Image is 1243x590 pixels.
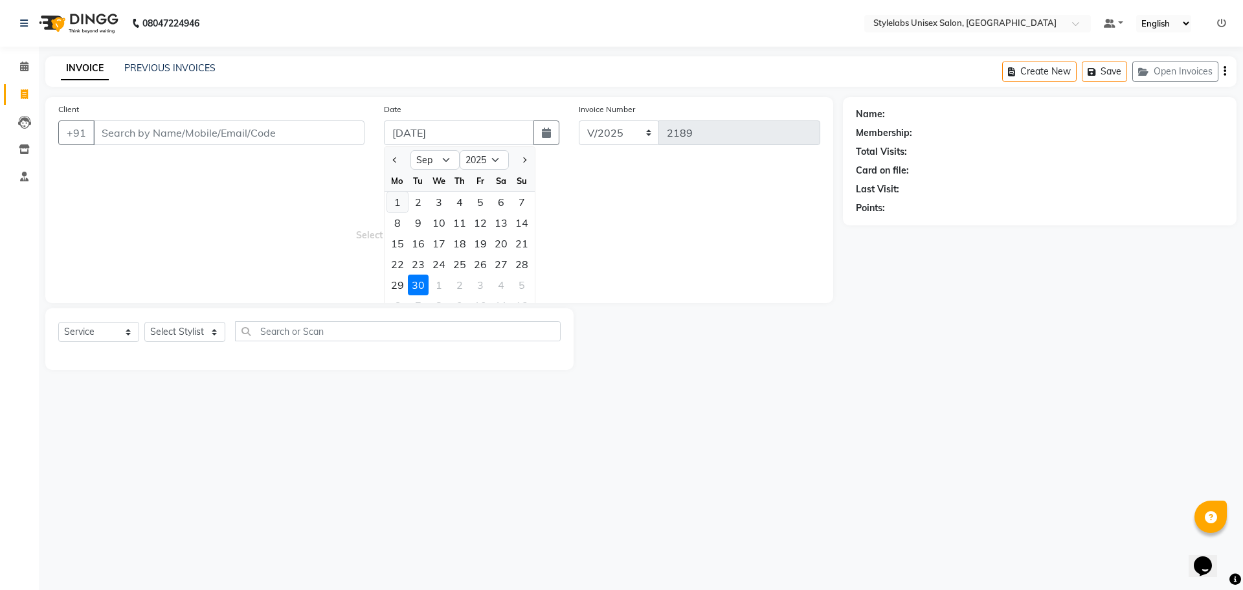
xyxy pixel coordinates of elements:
[470,192,491,212] div: Friday, September 5, 2025
[93,120,364,145] input: Search by Name/Mobile/Email/Code
[491,192,511,212] div: Saturday, September 6, 2025
[429,275,449,295] div: 1
[58,161,820,290] span: Select & add items from the list below
[408,212,429,233] div: Tuesday, September 9, 2025
[124,62,216,74] a: PREVIOUS INVOICES
[429,295,449,316] div: 8
[491,275,511,295] div: 4
[429,192,449,212] div: Wednesday, September 3, 2025
[449,295,470,316] div: Thursday, October 9, 2025
[429,295,449,316] div: Wednesday, October 8, 2025
[470,233,491,254] div: 19
[387,275,408,295] div: 29
[511,192,532,212] div: Sunday, September 7, 2025
[511,233,532,254] div: 21
[856,201,885,215] div: Points:
[387,192,408,212] div: 1
[408,170,429,191] div: Tu
[511,212,532,233] div: Sunday, September 14, 2025
[387,192,408,212] div: Monday, September 1, 2025
[579,104,635,115] label: Invoice Number
[470,254,491,275] div: Friday, September 26, 2025
[408,275,429,295] div: 30
[387,295,408,316] div: 6
[511,295,532,316] div: Sunday, October 12, 2025
[470,170,491,191] div: Fr
[449,192,470,212] div: Thursday, September 4, 2025
[449,212,470,233] div: Thursday, September 11, 2025
[449,192,470,212] div: 4
[470,254,491,275] div: 26
[429,192,449,212] div: 3
[470,212,491,233] div: Friday, September 12, 2025
[856,145,907,159] div: Total Visits:
[1189,538,1230,577] iframe: chat widget
[856,108,885,121] div: Name:
[519,150,530,170] button: Next month
[1002,62,1077,82] button: Create New
[387,275,408,295] div: Monday, September 29, 2025
[1082,62,1127,82] button: Save
[449,254,470,275] div: 25
[387,170,408,191] div: Mo
[408,295,429,316] div: 7
[491,192,511,212] div: 6
[460,150,509,170] select: Select year
[387,212,408,233] div: Monday, September 8, 2025
[470,275,491,295] div: 3
[511,254,532,275] div: Sunday, September 28, 2025
[449,275,470,295] div: Thursday, October 2, 2025
[511,275,532,295] div: Sunday, October 5, 2025
[429,275,449,295] div: Wednesday, October 1, 2025
[449,233,470,254] div: 18
[387,212,408,233] div: 8
[408,233,429,254] div: Tuesday, September 16, 2025
[511,212,532,233] div: 14
[511,192,532,212] div: 7
[449,295,470,316] div: 9
[408,254,429,275] div: Tuesday, September 23, 2025
[491,212,511,233] div: Saturday, September 13, 2025
[429,170,449,191] div: We
[142,5,199,41] b: 08047224946
[429,212,449,233] div: Wednesday, September 10, 2025
[61,57,109,80] a: INVOICE
[470,233,491,254] div: Friday, September 19, 2025
[856,164,909,177] div: Card on file:
[387,233,408,254] div: 15
[429,233,449,254] div: Wednesday, September 17, 2025
[387,254,408,275] div: Monday, September 22, 2025
[470,295,491,316] div: Friday, October 10, 2025
[470,212,491,233] div: 12
[408,192,429,212] div: Tuesday, September 2, 2025
[449,233,470,254] div: Thursday, September 18, 2025
[390,150,401,170] button: Previous month
[491,233,511,254] div: 20
[511,254,532,275] div: 28
[470,295,491,316] div: 10
[470,192,491,212] div: 5
[408,295,429,316] div: Tuesday, October 7, 2025
[429,233,449,254] div: 17
[491,233,511,254] div: Saturday, September 20, 2025
[511,295,532,316] div: 12
[58,120,95,145] button: +91
[449,212,470,233] div: 11
[856,183,899,196] div: Last Visit:
[429,254,449,275] div: Wednesday, September 24, 2025
[384,104,401,115] label: Date
[387,233,408,254] div: Monday, September 15, 2025
[1132,62,1218,82] button: Open Invoices
[33,5,122,41] img: logo
[408,275,429,295] div: Tuesday, September 30, 2025
[429,254,449,275] div: 24
[511,275,532,295] div: 5
[387,254,408,275] div: 22
[856,126,912,140] div: Membership:
[449,275,470,295] div: 2
[491,254,511,275] div: Saturday, September 27, 2025
[387,295,408,316] div: Monday, October 6, 2025
[511,170,532,191] div: Su
[408,192,429,212] div: 2
[410,150,460,170] select: Select month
